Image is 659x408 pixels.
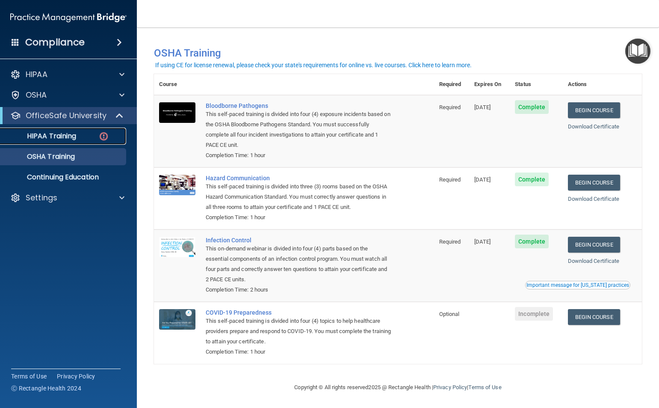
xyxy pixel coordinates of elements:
[206,309,391,316] a: COVID-19 Preparedness
[568,196,620,202] a: Download Certificate
[10,110,124,121] a: OfficeSafe University
[434,74,470,95] th: Required
[563,74,642,95] th: Actions
[525,281,630,289] button: Read this if you are a dental practitioner in the state of CA
[439,176,461,183] span: Required
[515,173,549,186] span: Complete
[154,61,473,69] button: If using CE for license renewal, please check your state's requirements for online vs. live cours...
[6,132,76,140] p: HIPAA Training
[474,104,491,110] span: [DATE]
[57,372,95,381] a: Privacy Policy
[98,131,109,142] img: danger-circle.6113f641.png
[206,150,391,161] div: Completion Time: 1 hour
[469,74,510,95] th: Expires On
[10,193,124,203] a: Settings
[206,182,391,212] div: This self-paced training is divided into three (3) rooms based on the OSHA Hazard Communication S...
[206,316,391,347] div: This self-paced training is divided into four (4) topics to help healthcare providers prepare and...
[568,123,620,130] a: Download Certificate
[515,100,549,114] span: Complete
[6,152,75,161] p: OSHA Training
[439,104,461,110] span: Required
[154,47,642,59] h4: OSHA Training
[568,309,620,325] a: Begin Course
[206,109,391,150] div: This self-paced training is divided into four (4) exposure incidents based on the OSHA Bloodborne...
[474,238,491,245] span: [DATE]
[510,74,562,95] th: Status
[206,244,391,285] div: This on-demand webinar is divided into four (4) parts based on the essential components of an inf...
[568,175,620,191] a: Begin Course
[433,384,467,390] a: Privacy Policy
[25,36,85,48] h4: Compliance
[568,102,620,118] a: Begin Course
[11,384,81,393] span: Ⓒ Rectangle Health 2024
[206,237,391,244] a: Infection Control
[439,238,461,245] span: Required
[515,235,549,248] span: Complete
[206,212,391,223] div: Completion Time: 1 hour
[206,285,391,295] div: Completion Time: 2 hours
[439,311,460,317] span: Optional
[206,175,391,182] a: Hazard Communication
[468,384,501,390] a: Terms of Use
[568,237,620,253] a: Begin Course
[515,307,553,321] span: Incomplete
[474,176,491,183] span: [DATE]
[242,374,554,401] div: Copyright © All rights reserved 2025 @ Rectangle Health | |
[526,283,629,288] div: Important message for [US_STATE] practices
[10,90,124,100] a: OSHA
[206,347,391,357] div: Completion Time: 1 hour
[26,69,47,80] p: HIPAA
[625,39,650,64] button: Open Resource Center
[10,69,124,80] a: HIPAA
[11,372,47,381] a: Terms of Use
[206,102,391,109] a: Bloodborne Pathogens
[26,193,57,203] p: Settings
[26,110,106,121] p: OfficeSafe University
[568,258,620,264] a: Download Certificate
[10,9,127,26] img: PMB logo
[6,173,122,182] p: Continuing Education
[511,347,649,381] iframe: Drift Widget Chat Controller
[26,90,47,100] p: OSHA
[155,62,472,68] div: If using CE for license renewal, please check your state's requirements for online vs. live cours...
[154,74,201,95] th: Course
